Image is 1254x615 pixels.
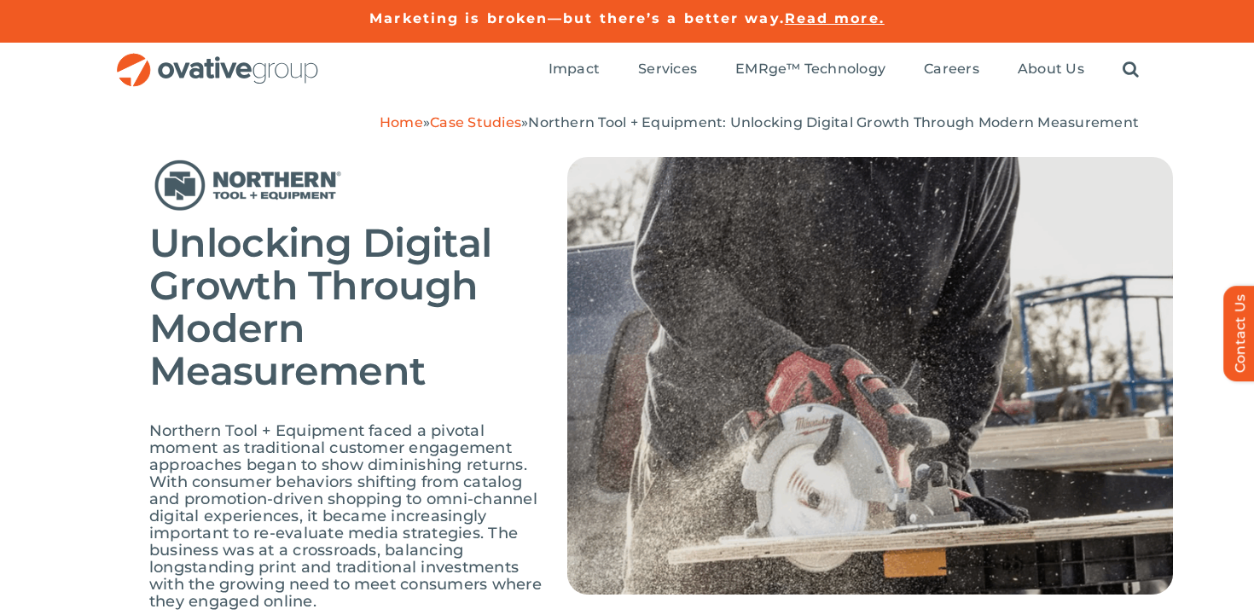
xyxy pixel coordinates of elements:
span: Northern Tool + Equipment faced a pivotal moment as traditional customer engagement approaches be... [149,421,542,611]
span: Northern Tool + Equipment: Unlocking Digital Growth Through Modern Measurement [528,114,1139,131]
span: EMRge™ Technology [735,61,885,78]
nav: Menu [549,43,1139,97]
a: Marketing is broken—but there’s a better way. [369,10,785,26]
span: » » [380,114,1139,131]
span: Impact [549,61,600,78]
a: Impact [549,61,600,79]
a: Search [1123,61,1139,79]
span: Unlocking Digital Growth Through Modern Measurement [149,218,491,395]
a: Services [638,61,697,79]
a: EMRge™ Technology [735,61,885,79]
span: Careers [924,61,979,78]
a: OG_Full_horizontal_RGB [115,51,320,67]
span: Services [638,61,697,78]
a: Case Studies [430,114,521,131]
img: Northern-Tool-Top-Image-1.png [567,157,1173,595]
span: About Us [1018,61,1084,78]
a: Read more. [785,10,885,26]
img: Northern Tool [149,157,346,213]
a: About Us [1018,61,1084,79]
a: Home [380,114,423,131]
a: Careers [924,61,979,79]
